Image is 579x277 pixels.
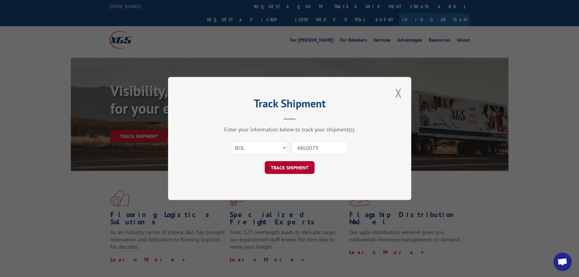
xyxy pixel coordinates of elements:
[292,141,348,154] input: Number(s)
[198,99,381,111] h2: Track Shipment
[393,85,404,101] button: Close modal
[553,253,572,271] a: Open chat
[198,126,381,133] div: Enter your information below to track your shipment(s).
[265,161,315,174] button: TRACK SHIPMENT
